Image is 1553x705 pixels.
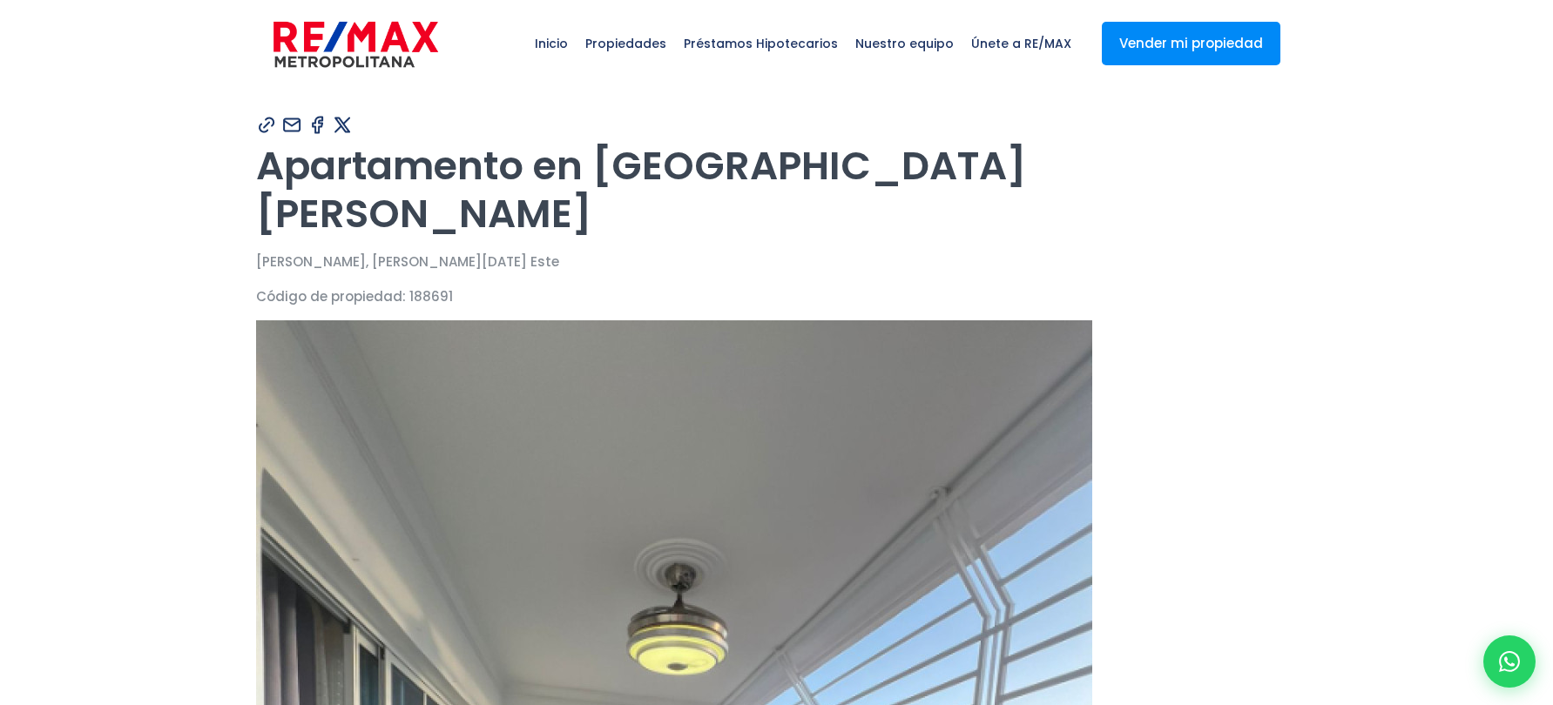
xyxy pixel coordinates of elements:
[273,18,438,70] img: remax-metropolitana-logo
[847,17,962,70] span: Nuestro equipo
[526,17,577,70] span: Inicio
[307,114,328,136] img: Compartir
[281,114,303,136] img: Compartir
[256,142,1298,238] h1: Apartamento en [GEOGRAPHIC_DATA][PERSON_NAME]
[962,17,1080,70] span: Únete a RE/MAX
[577,17,675,70] span: Propiedades
[256,287,406,305] span: Código de propiedad:
[256,251,1298,272] p: [PERSON_NAME], [PERSON_NAME][DATE] Este
[409,287,453,305] span: 188691
[332,114,354,136] img: Compartir
[256,114,278,136] img: Compartir
[1102,22,1280,65] a: Vender mi propiedad
[675,17,847,70] span: Préstamos Hipotecarios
